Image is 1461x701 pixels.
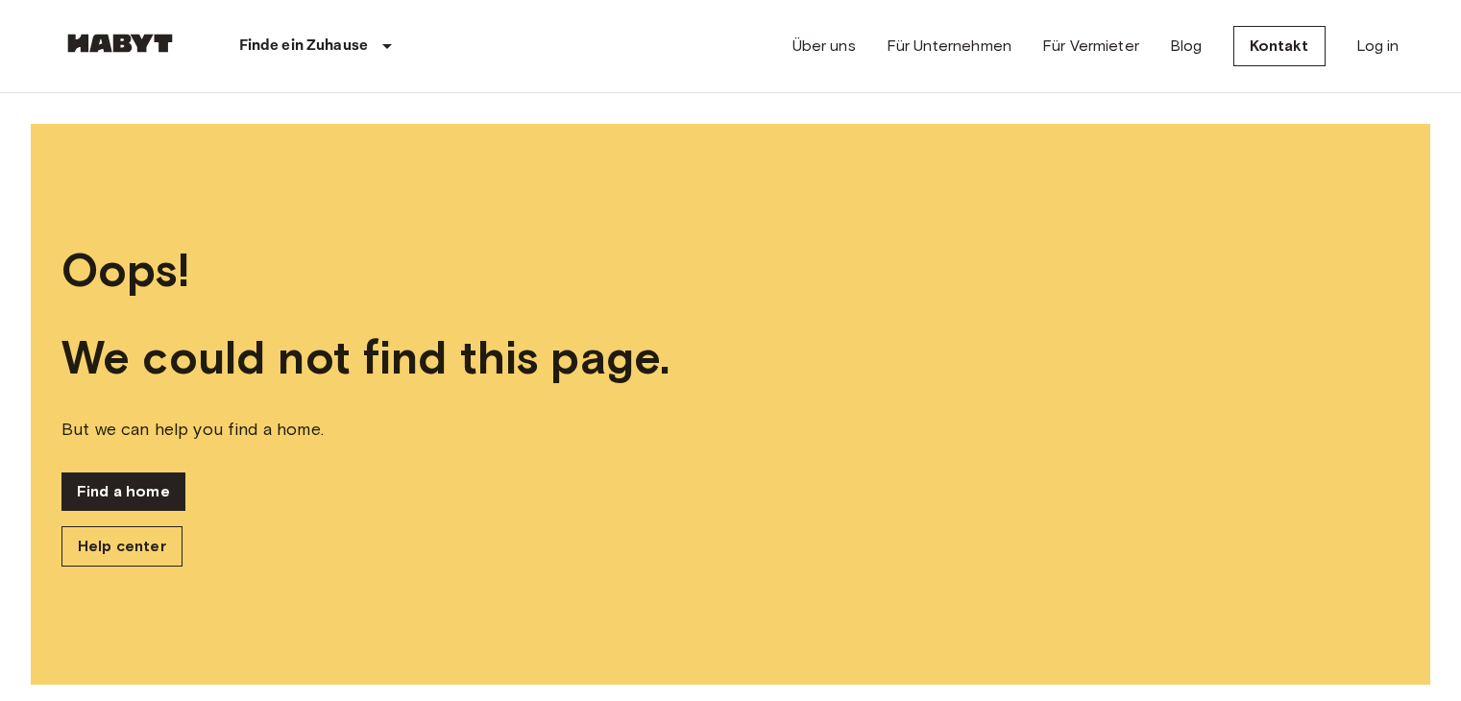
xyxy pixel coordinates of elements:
a: Log in [1356,35,1400,58]
a: Kontakt [1233,26,1326,66]
a: Find a home [61,472,185,511]
a: Help center [61,526,183,567]
a: Für Vermieter [1042,35,1139,58]
a: Blog [1170,35,1203,58]
p: Finde ein Zuhause [239,35,369,58]
span: We could not find this page. [61,329,1400,386]
span: But we can help you find a home. [61,417,1400,442]
img: Habyt [62,34,178,53]
a: Für Unternehmen [887,35,1011,58]
span: Oops! [61,242,1400,299]
a: Über uns [792,35,856,58]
